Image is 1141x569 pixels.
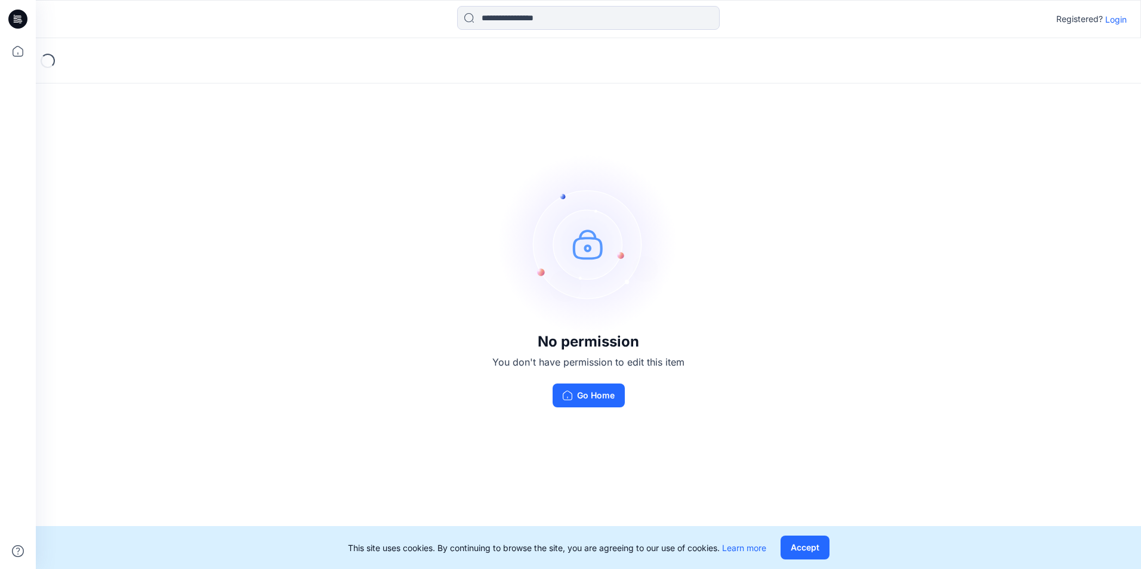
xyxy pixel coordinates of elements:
button: Accept [781,536,829,559]
p: Login [1105,13,1127,26]
a: Learn more [722,543,766,553]
h3: No permission [492,333,684,350]
p: This site uses cookies. By continuing to browse the site, you are agreeing to our use of cookies. [348,542,766,554]
p: Registered? [1056,12,1103,26]
img: no-perm.svg [499,154,678,333]
p: You don't have permission to edit this item [492,355,684,369]
button: Go Home [553,384,625,407]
